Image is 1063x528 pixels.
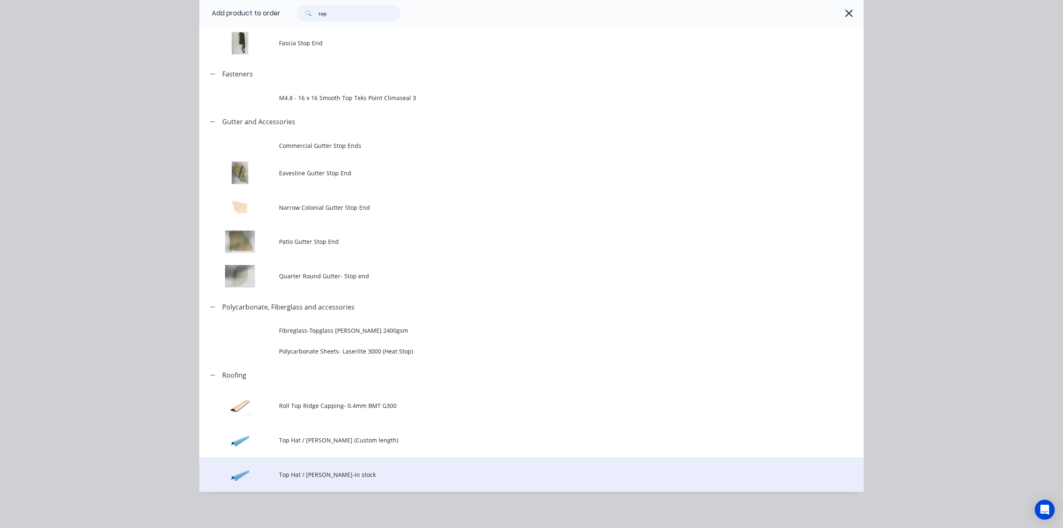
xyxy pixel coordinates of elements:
div: Gutter and Accessories [222,117,295,127]
span: Patio Gutter Stop End [279,237,747,246]
div: Open Intercom Messenger [1035,500,1055,520]
span: Fibreglass-Topglass [PERSON_NAME] 2400gsm [279,326,747,335]
span: Narrow Colonial Gutter Stop End [279,203,747,212]
span: Fascia Stop End [279,39,747,47]
span: Polycarbonate Sheets- Laserlite 3000 (Heat Stop) [279,347,747,356]
div: Polycarbonate, Fiberglass and accessories [222,302,355,312]
div: Fasteners [222,69,253,79]
span: Top Hat / [PERSON_NAME]-in stock [279,470,747,479]
span: Top Hat / [PERSON_NAME] (Custom length) [279,436,747,445]
div: Roofing [222,370,246,380]
span: Eavesline Gutter Stop End [279,169,747,177]
input: Search... [318,5,401,22]
span: Roll Top Ridge Capping- 0.4mm BMT G300 [279,401,747,410]
span: Quarter Round Gutter- Stop end [279,272,747,280]
span: Commercial Gutter Stop Ends [279,141,747,150]
span: M4.8 - 16 x 16 Smooth Top Teks Point Climaseal 3 [279,93,747,102]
